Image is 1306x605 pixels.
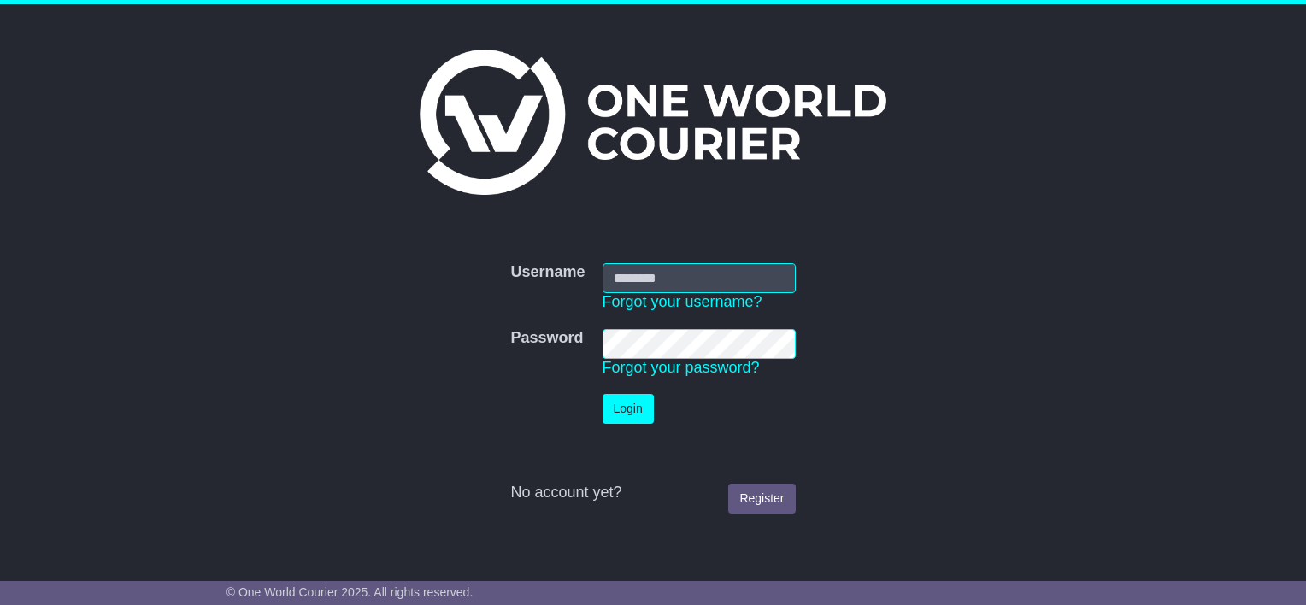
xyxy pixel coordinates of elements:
[420,50,886,195] img: One World
[603,394,654,424] button: Login
[226,585,474,599] span: © One World Courier 2025. All rights reserved.
[603,359,760,376] a: Forgot your password?
[510,329,583,348] label: Password
[603,293,762,310] a: Forgot your username?
[510,484,795,502] div: No account yet?
[728,484,795,514] a: Register
[510,263,585,282] label: Username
